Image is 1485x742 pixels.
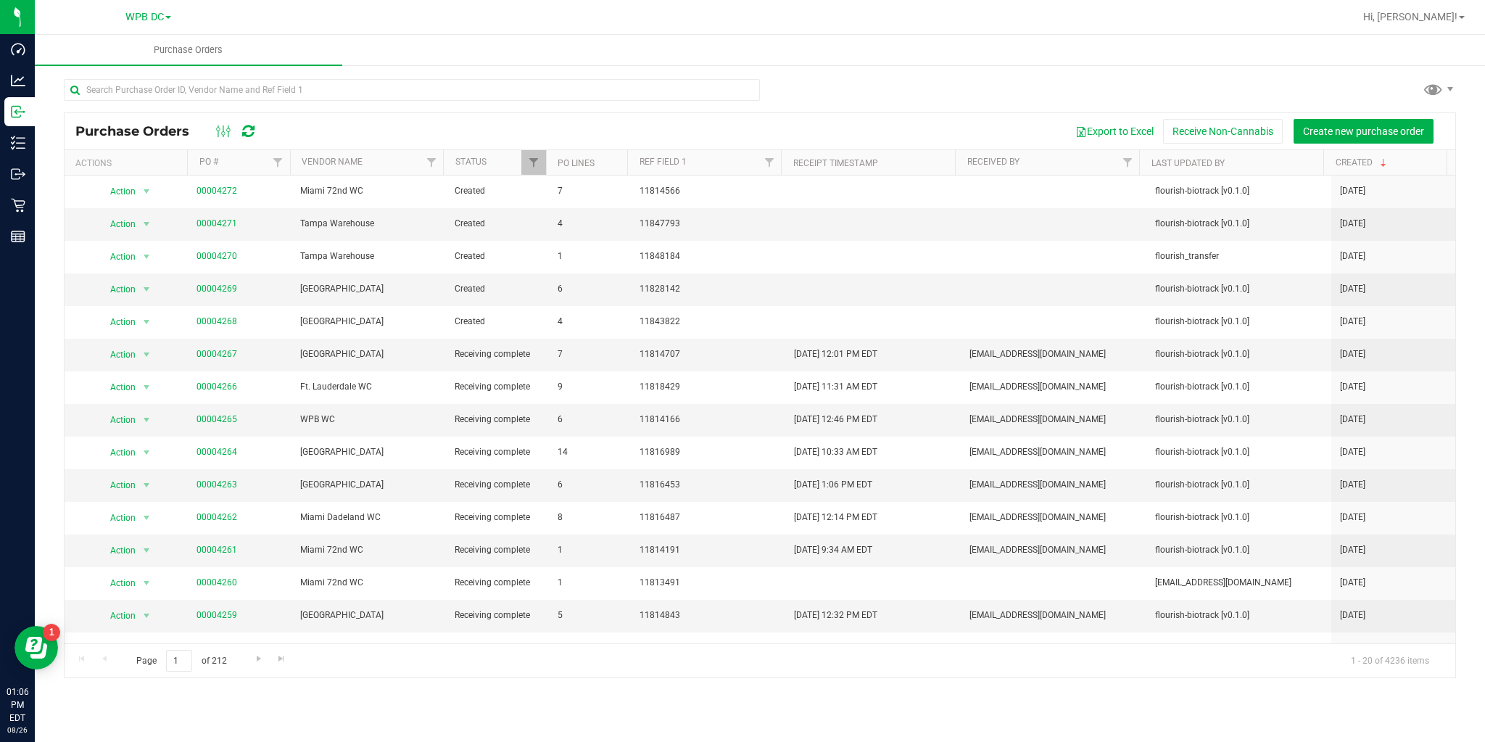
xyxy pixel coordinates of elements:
[1294,119,1434,144] button: Create new purchase order
[97,540,136,561] span: Action
[640,184,777,198] span: 11814566
[1363,11,1457,22] span: Hi, [PERSON_NAME]!
[455,184,540,198] span: Created
[1155,609,1323,622] span: flourish-biotrack [v0.1.0]
[300,641,437,655] span: Tampa Warehouse
[1155,413,1323,426] span: flourish-biotrack [v0.1.0]
[199,157,218,167] a: PO #
[1340,445,1365,459] span: [DATE]
[97,181,136,202] span: Action
[300,250,437,263] span: Tampa Warehouse
[455,413,540,426] span: Receiving complete
[11,42,25,57] inline-svg: Dashboard
[640,543,777,557] span: 11814191
[558,380,623,394] span: 9
[125,11,164,23] span: WPB DC
[521,150,545,175] a: Filter
[455,250,540,263] span: Created
[300,184,437,198] span: Miami 72nd WC
[1339,650,1441,672] span: 1 - 20 of 4236 items
[455,217,540,231] span: Created
[11,73,25,88] inline-svg: Analytics
[969,478,1138,492] span: [EMAIL_ADDRESS][DOMAIN_NAME]
[1155,641,1323,655] span: flourish-biotrack [v0.1.0]
[137,214,155,234] span: select
[97,410,136,430] span: Action
[969,543,1138,557] span: [EMAIL_ADDRESS][DOMAIN_NAME]
[124,650,239,672] span: Page of 212
[97,247,136,267] span: Action
[197,218,237,228] a: 00004271
[137,247,155,267] span: select
[558,217,623,231] span: 4
[558,543,623,557] span: 1
[97,377,136,397] span: Action
[97,573,136,593] span: Action
[300,576,437,590] span: Miami 72nd WC
[11,229,25,244] inline-svg: Reports
[455,641,540,655] span: Receiving complete
[794,445,877,459] span: [DATE] 10:33 AM EDT
[1163,119,1283,144] button: Receive Non-Cannabis
[969,445,1138,459] span: [EMAIL_ADDRESS][DOMAIN_NAME]
[1155,478,1323,492] span: flourish-biotrack [v0.1.0]
[640,445,777,459] span: 11816989
[1155,282,1323,296] span: flourish-biotrack [v0.1.0]
[794,478,872,492] span: [DATE] 1:06 PM EDT
[967,157,1019,167] a: Received By
[1340,184,1365,198] span: [DATE]
[97,606,136,626] span: Action
[197,284,237,294] a: 00004269
[7,725,28,735] p: 08/26
[1155,217,1323,231] span: flourish-biotrack [v0.1.0]
[265,150,289,175] a: Filter
[1340,380,1365,394] span: [DATE]
[97,312,136,332] span: Action
[794,641,877,655] span: [DATE] 10:25 AM EDT
[1340,576,1365,590] span: [DATE]
[300,217,437,231] span: Tampa Warehouse
[271,650,292,669] a: Go to the last page
[558,641,623,655] span: 30
[455,282,540,296] span: Created
[455,157,487,167] a: Status
[794,380,877,394] span: [DATE] 11:31 AM EDT
[137,312,155,332] span: select
[1303,125,1424,137] span: Create new purchase order
[300,413,437,426] span: WPB WC
[1340,511,1365,524] span: [DATE]
[137,181,155,202] span: select
[558,576,623,590] span: 1
[1155,576,1323,590] span: [EMAIL_ADDRESS][DOMAIN_NAME]
[455,315,540,329] span: Created
[640,347,777,361] span: 11814707
[97,345,136,365] span: Action
[137,377,155,397] span: select
[97,442,136,463] span: Action
[11,167,25,181] inline-svg: Outbound
[640,413,777,426] span: 11814166
[558,184,623,198] span: 7
[455,609,540,622] span: Receiving complete
[640,641,777,655] span: 11822749
[1336,157,1389,168] a: Created
[197,577,237,588] a: 00004260
[640,576,777,590] span: 11813491
[1340,609,1365,622] span: [DATE]
[558,511,623,524] span: 8
[558,315,623,329] span: 4
[1340,250,1365,263] span: [DATE]
[43,624,60,641] iframe: Resource center unread badge
[640,511,777,524] span: 11816487
[969,413,1138,426] span: [EMAIL_ADDRESS][DOMAIN_NAME]
[640,380,777,394] span: 11818429
[1151,158,1225,168] a: Last Updated By
[1340,478,1365,492] span: [DATE]
[1340,282,1365,296] span: [DATE]
[137,279,155,300] span: select
[1066,119,1163,144] button: Export to Excel
[640,282,777,296] span: 11828142
[1340,217,1365,231] span: [DATE]
[558,609,623,622] span: 5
